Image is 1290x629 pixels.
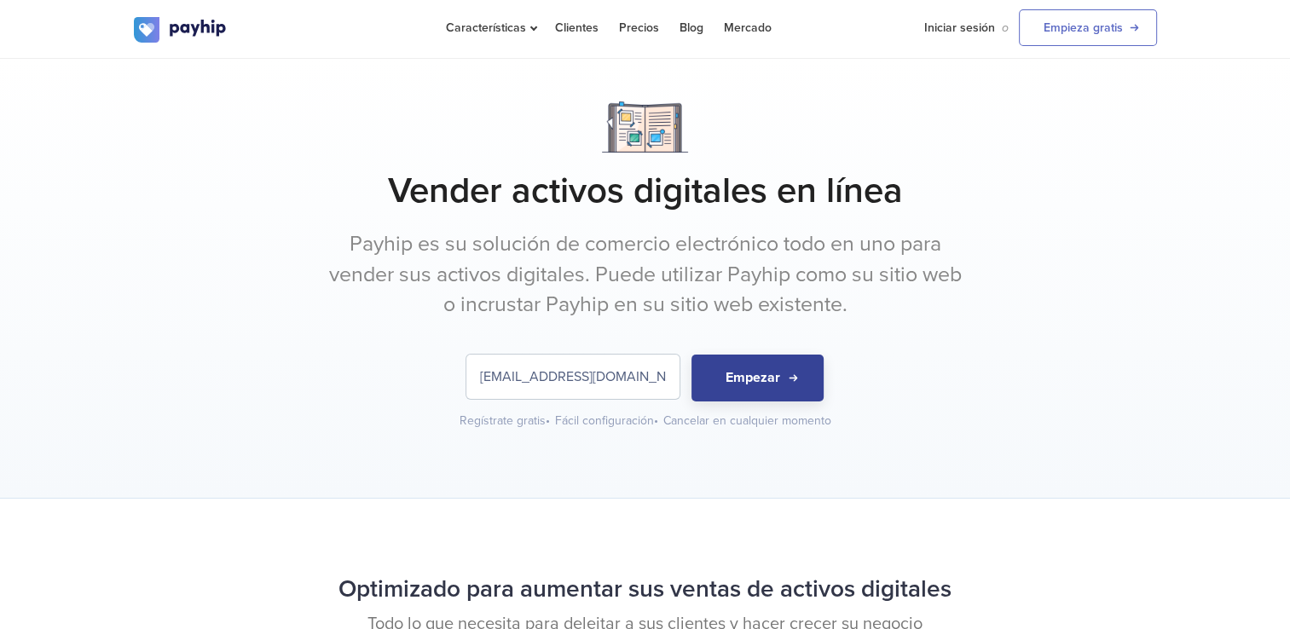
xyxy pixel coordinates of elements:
[134,17,228,43] img: logo.svg
[602,101,688,153] img: Notebook.png
[460,413,552,430] div: Regístrate gratis
[654,413,658,428] span: •
[466,355,680,399] input: Introduzca su dirección de correo electrónico
[326,229,965,320] p: Payhip es su solución de comercio electrónico todo en uno para vender sus activos digitales. Pued...
[134,170,1157,212] h1: Vender activos digitales en línea
[134,567,1157,612] h2: Optimizado para aumentar sus ventas de activos digitales
[546,413,550,428] span: •
[663,413,831,430] div: Cancelar en cualquier momento
[555,413,660,430] div: Fácil configuración
[1019,9,1157,46] a: Empieza gratis
[691,355,824,401] button: Empezar
[446,20,535,35] span: Características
